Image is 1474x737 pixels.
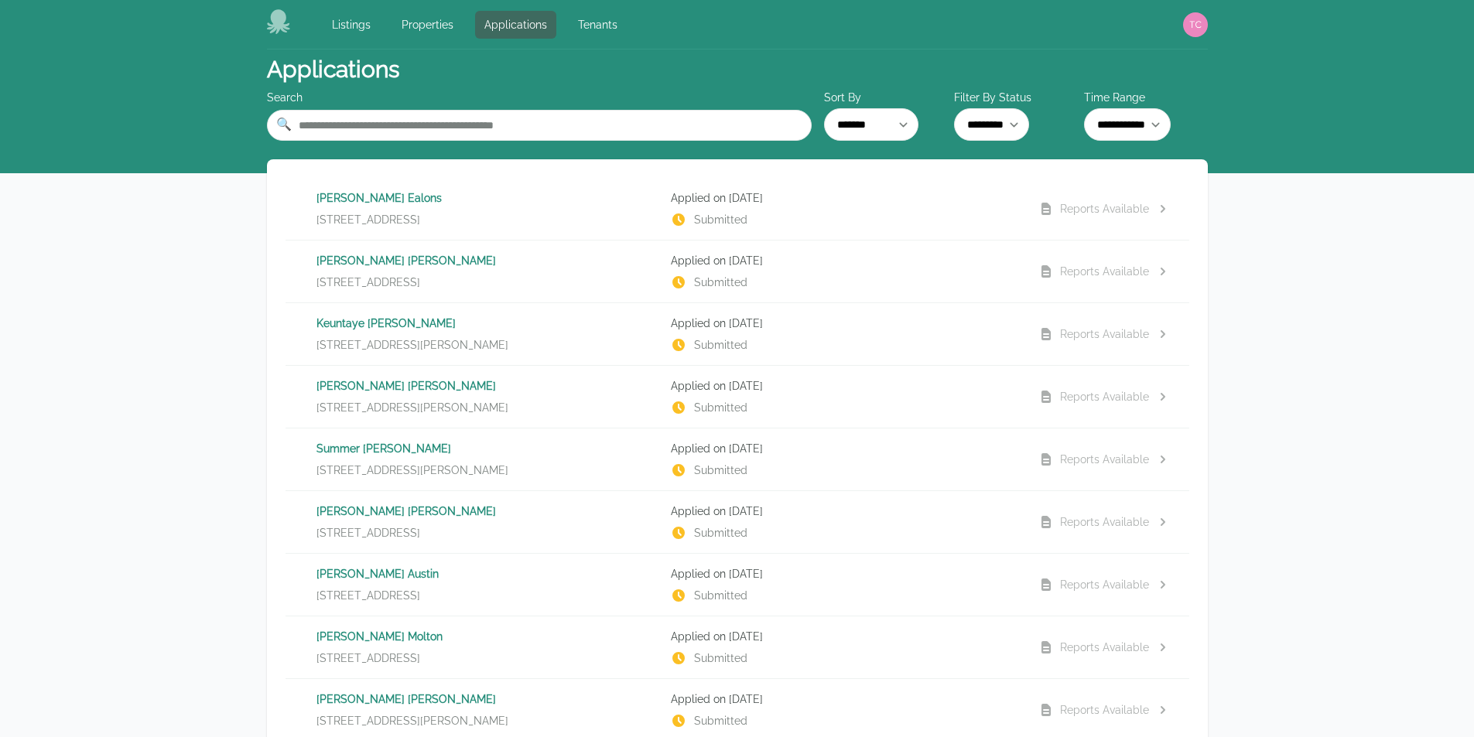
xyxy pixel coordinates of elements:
[671,588,1014,603] p: Submitted
[671,316,1014,331] p: Applied on
[729,568,763,580] time: [DATE]
[729,630,763,643] time: [DATE]
[671,503,1014,519] p: Applied on
[671,629,1014,644] p: Applied on
[1084,90,1208,105] label: Time Range
[1060,452,1149,467] div: Reports Available
[316,525,420,541] span: [STREET_ADDRESS]
[316,190,659,206] p: [PERSON_NAME] Ealons
[316,503,659,519] p: [PERSON_NAME] [PERSON_NAME]
[671,190,1014,206] p: Applied on
[286,554,1189,616] a: [PERSON_NAME] Austin[STREET_ADDRESS]Applied on [DATE]SubmittedReports Available
[729,693,763,705] time: [DATE]
[316,441,659,456] p: Summer [PERSON_NAME]
[1060,640,1149,655] div: Reports Available
[1060,389,1149,404] div: Reports Available
[671,275,1014,290] p: Submitted
[1060,514,1149,530] div: Reports Available
[316,462,508,478] span: [STREET_ADDRESS][PERSON_NAME]
[316,212,420,227] span: [STREET_ADDRESS]
[267,56,399,84] h1: Applications
[1060,577,1149,592] div: Reports Available
[671,713,1014,728] p: Submitted
[286,366,1189,428] a: [PERSON_NAME] [PERSON_NAME][STREET_ADDRESS][PERSON_NAME]Applied on [DATE]SubmittedReports Available
[316,378,659,394] p: [PERSON_NAME] [PERSON_NAME]
[671,212,1014,227] p: Submitted
[729,380,763,392] time: [DATE]
[316,400,508,415] span: [STREET_ADDRESS][PERSON_NAME]
[824,90,948,105] label: Sort By
[286,303,1189,365] a: Keuntaye [PERSON_NAME][STREET_ADDRESS][PERSON_NAME]Applied on [DATE]SubmittedReports Available
[729,254,763,267] time: [DATE]
[316,337,508,353] span: [STREET_ADDRESS][PERSON_NAME]
[286,428,1189,490] a: Summer [PERSON_NAME][STREET_ADDRESS][PERSON_NAME]Applied on [DATE]SubmittedReports Available
[671,691,1014,707] p: Applied on
[316,691,659,707] p: [PERSON_NAME] [PERSON_NAME]
[286,178,1189,240] a: [PERSON_NAME] Ealons[STREET_ADDRESS]Applied on [DATE]SubmittedReports Available
[671,253,1014,268] p: Applied on
[569,11,627,39] a: Tenants
[671,400,1014,415] p: Submitted
[267,90,812,105] div: Search
[671,337,1014,353] p: Submitted
[671,462,1014,478] p: Submitted
[671,441,1014,456] p: Applied on
[729,505,763,517] time: [DATE]
[954,90,1078,105] label: Filter By Status
[729,192,763,204] time: [DATE]
[475,11,556,39] a: Applications
[671,378,1014,394] p: Applied on
[316,650,420,666] span: [STREET_ADDRESS]
[323,11,380,39] a: Listings
[286,491,1189,553] a: [PERSON_NAME] [PERSON_NAME][STREET_ADDRESS]Applied on [DATE]SubmittedReports Available
[729,442,763,455] time: [DATE]
[286,241,1189,302] a: [PERSON_NAME] [PERSON_NAME][STREET_ADDRESS]Applied on [DATE]SubmittedReports Available
[671,650,1014,666] p: Submitted
[671,525,1014,541] p: Submitted
[671,566,1014,582] p: Applied on
[1060,201,1149,217] div: Reports Available
[316,588,420,603] span: [STREET_ADDRESS]
[316,713,508,728] span: [STREET_ADDRESS][PERSON_NAME]
[316,253,659,268] p: [PERSON_NAME] [PERSON_NAME]
[286,616,1189,678] a: [PERSON_NAME] Molton[STREET_ADDRESS]Applied on [DATE]SubmittedReports Available
[729,317,763,329] time: [DATE]
[1060,264,1149,279] div: Reports Available
[316,275,420,290] span: [STREET_ADDRESS]
[392,11,463,39] a: Properties
[1060,702,1149,718] div: Reports Available
[1060,326,1149,342] div: Reports Available
[316,629,659,644] p: [PERSON_NAME] Molton
[316,316,659,331] p: Keuntaye [PERSON_NAME]
[316,566,659,582] p: [PERSON_NAME] Austin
